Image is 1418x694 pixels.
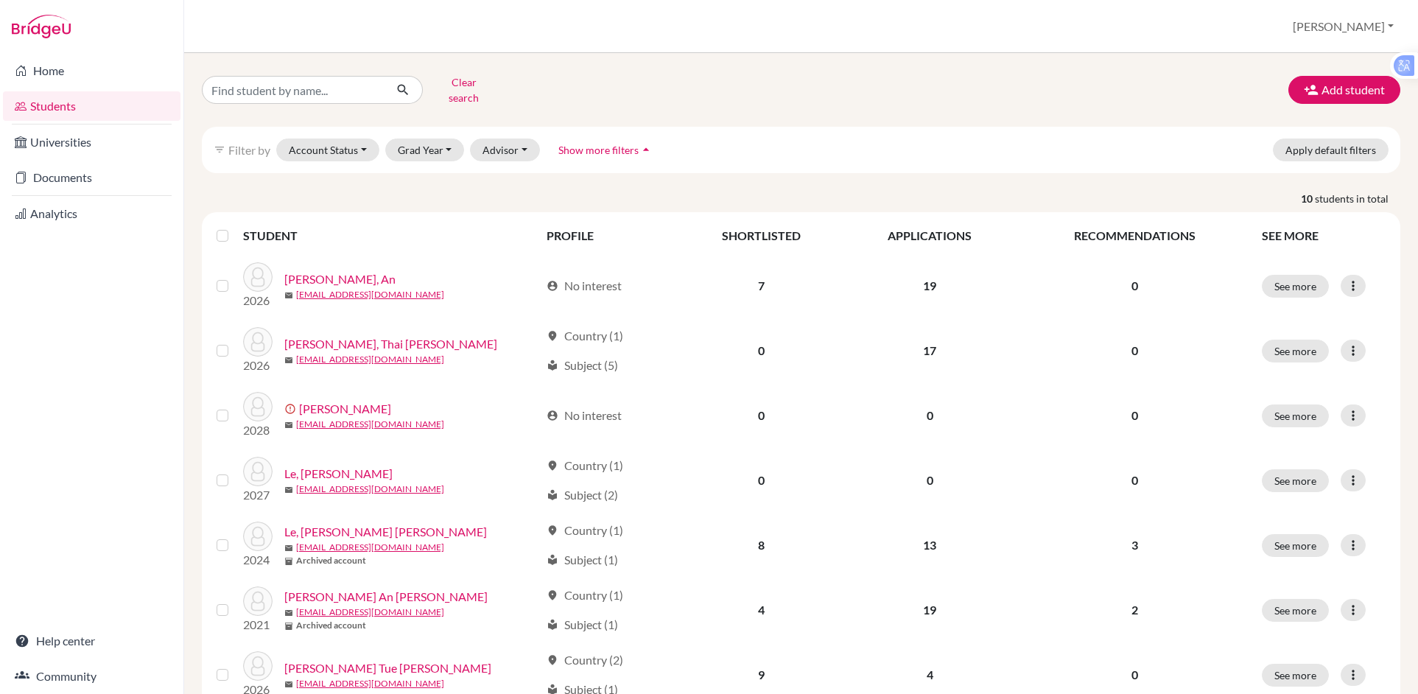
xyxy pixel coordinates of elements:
a: Community [3,662,180,691]
a: Documents [3,163,180,192]
a: [EMAIL_ADDRESS][DOMAIN_NAME] [296,677,444,690]
span: mail [284,356,293,365]
img: Le, Hoang Minh Anh [243,522,273,551]
button: Show more filtersarrow_drop_up [546,139,666,161]
a: [PERSON_NAME] [299,400,391,418]
button: Add student [1288,76,1400,104]
a: Help center [3,626,180,656]
td: 0 [679,448,843,513]
div: Country (1) [547,327,623,345]
p: 2026 [243,357,273,374]
th: RECOMMENDATIONS [1017,218,1253,253]
a: [EMAIL_ADDRESS][DOMAIN_NAME] [296,353,444,366]
div: Subject (5) [547,357,618,374]
div: Country (1) [547,586,623,604]
td: 17 [843,318,1017,383]
b: Archived account [296,619,366,632]
button: Account Status [276,139,379,161]
button: See more [1262,469,1329,492]
span: mail [284,609,293,617]
div: Subject (1) [547,616,618,634]
p: 2026 [243,292,273,309]
span: inventory_2 [284,622,293,631]
span: mail [284,421,293,430]
a: [PERSON_NAME] An [PERSON_NAME] [284,588,488,606]
button: Apply default filters [1273,139,1389,161]
span: account_circle [547,280,558,292]
span: local_library [547,360,558,371]
button: [PERSON_NAME] [1286,13,1400,41]
p: 0 [1025,472,1244,489]
a: Students [3,91,180,121]
a: [PERSON_NAME] Tue [PERSON_NAME] [284,659,491,677]
button: See more [1262,664,1329,687]
span: inventory_2 [284,557,293,566]
span: mail [284,486,293,494]
span: mail [284,291,293,300]
i: filter_list [214,144,225,155]
i: arrow_drop_up [639,142,653,157]
button: Advisor [470,139,540,161]
td: 0 [843,448,1017,513]
span: location_on [547,589,558,601]
a: [EMAIL_ADDRESS][DOMAIN_NAME] [296,418,444,431]
p: 0 [1025,666,1244,684]
td: 19 [843,253,1017,318]
span: mail [284,680,293,689]
div: No interest [547,277,622,295]
td: 7 [679,253,843,318]
button: See more [1262,275,1329,298]
b: Archived account [296,554,366,567]
td: 13 [843,513,1017,578]
button: See more [1262,404,1329,427]
a: [PERSON_NAME], An [284,270,396,288]
span: location_on [547,654,558,666]
button: Grad Year [385,139,465,161]
td: 4 [679,578,843,642]
p: 2027 [243,486,273,504]
p: 0 [1025,407,1244,424]
th: PROFILE [538,218,679,253]
span: Filter by [228,143,270,157]
img: Bridge-U [12,15,71,38]
p: 2021 [243,616,273,634]
div: Subject (2) [547,486,618,504]
span: mail [284,544,293,553]
a: Le, [PERSON_NAME] [PERSON_NAME] [284,523,487,541]
p: 2024 [243,551,273,569]
a: Analytics [3,199,180,228]
div: Country (2) [547,651,623,669]
img: Le, Hoang Anh [243,457,273,486]
p: 2 [1025,601,1244,619]
input: Find student by name... [202,76,385,104]
a: [EMAIL_ADDRESS][DOMAIN_NAME] [296,606,444,619]
a: [EMAIL_ADDRESS][DOMAIN_NAME] [296,541,444,554]
img: Nguyen, Hoang Tue Anh [243,651,273,681]
span: location_on [547,330,558,342]
div: Country (1) [547,522,623,539]
span: local_library [547,489,558,501]
span: account_circle [547,410,558,421]
span: Show more filters [558,144,639,156]
img: Hoang, Thai Anh [243,327,273,357]
a: [PERSON_NAME], Thai [PERSON_NAME] [284,335,497,353]
img: Hoang, Tram Anh [243,392,273,421]
a: Le, [PERSON_NAME] [284,465,393,483]
span: error_outline [284,403,299,415]
td: 0 [843,383,1017,448]
th: SEE MORE [1253,218,1394,253]
td: 0 [679,318,843,383]
button: See more [1262,340,1329,362]
th: STUDENT [243,218,538,253]
div: Subject (1) [547,551,618,569]
td: 8 [679,513,843,578]
th: APPLICATIONS [843,218,1017,253]
p: 3 [1025,536,1244,554]
span: local_library [547,554,558,566]
td: 0 [679,383,843,448]
a: Universities [3,127,180,157]
strong: 10 [1301,191,1315,206]
a: [EMAIL_ADDRESS][DOMAIN_NAME] [296,288,444,301]
span: students in total [1315,191,1400,206]
img: Nguyen, Hoang An Phuc [243,586,273,616]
